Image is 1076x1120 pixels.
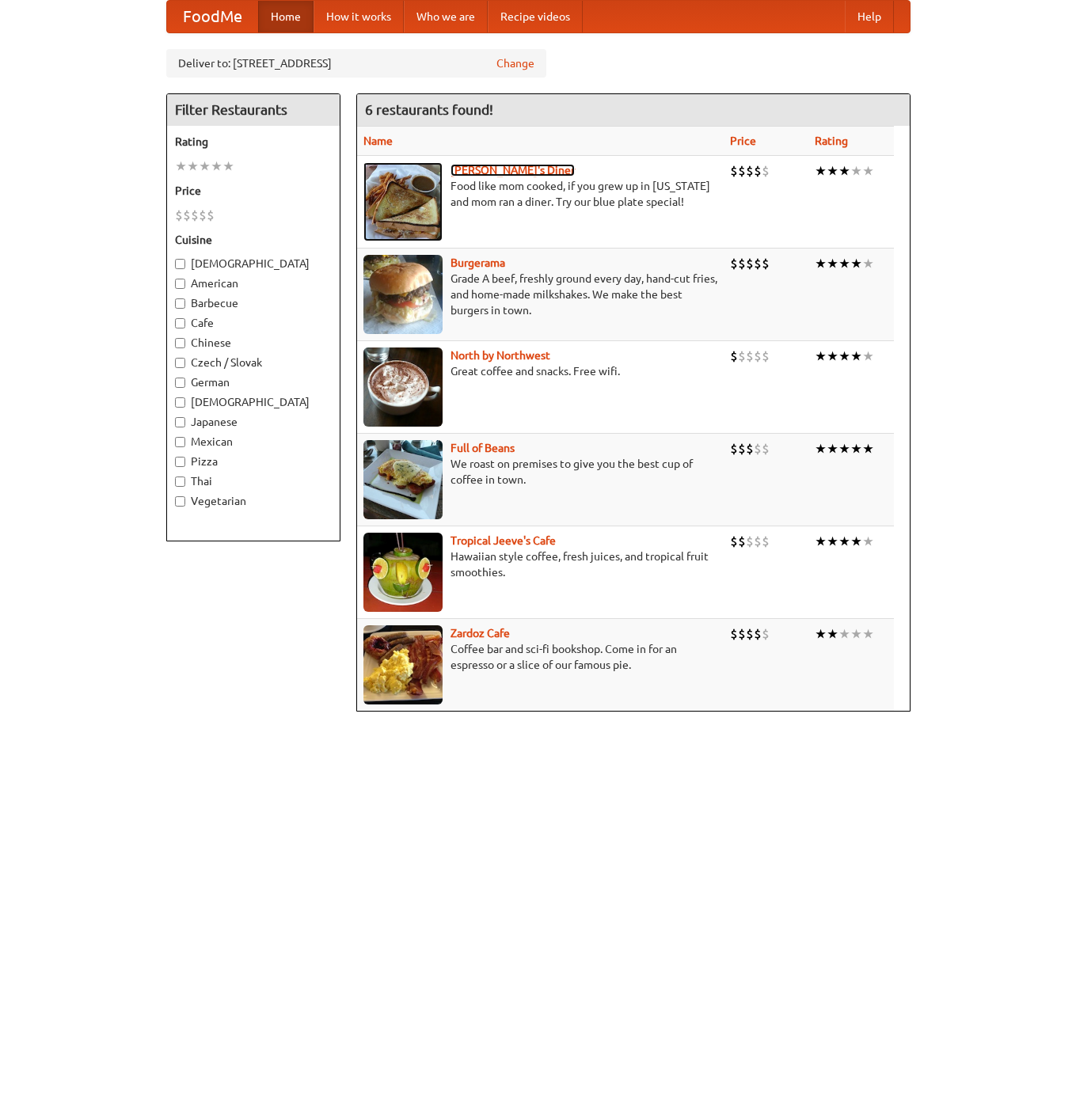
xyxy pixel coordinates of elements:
[730,347,738,365] li: $
[222,158,234,175] li: ★
[167,1,258,32] a: FoodMe
[451,534,556,547] a: Tropical Jeeve's Cafe
[738,440,746,457] li: $
[738,533,746,550] li: $
[738,625,746,643] li: $
[175,295,332,311] label: Barbecue
[815,625,827,643] li: ★
[451,349,550,362] a: North by Northwest
[815,347,827,365] li: ★
[199,158,211,175] li: ★
[451,256,505,269] b: Burgerama
[730,440,738,457] li: $
[838,625,850,643] li: ★
[850,625,862,643] li: ★
[175,158,187,175] li: ★
[746,625,754,643] li: $
[862,162,874,180] li: ★
[838,347,850,365] li: ★
[850,347,862,365] li: ★
[827,347,838,365] li: ★
[838,533,850,550] li: ★
[730,625,738,643] li: $
[738,162,746,180] li: $
[746,440,754,457] li: $
[363,135,393,147] a: Name
[175,355,332,370] label: Czech / Slovak
[815,135,848,147] a: Rating
[363,162,443,241] img: sallys.jpg
[815,440,827,457] li: ★
[175,397,185,408] input: [DEMOGRAPHIC_DATA]
[175,417,185,427] input: Japanese
[754,533,762,550] li: $
[175,338,185,348] input: Chinese
[314,1,404,32] a: How it works
[211,158,222,175] li: ★
[363,533,443,612] img: jeeves.jpg
[365,102,493,117] ng-pluralize: 6 restaurants found!
[175,493,332,509] label: Vegetarian
[175,318,185,328] input: Cafe
[762,162,770,180] li: $
[815,255,827,272] li: ★
[175,434,332,450] label: Mexican
[363,549,717,580] p: Hawaiian style coffee, fresh juices, and tropical fruit smoothies.
[746,255,754,272] li: $
[738,255,746,272] li: $
[862,255,874,272] li: ★
[838,162,850,180] li: ★
[827,533,838,550] li: ★
[815,533,827,550] li: ★
[746,347,754,365] li: $
[730,533,738,550] li: $
[862,347,874,365] li: ★
[199,207,207,224] li: $
[496,55,534,71] a: Change
[363,255,443,334] img: burgerama.jpg
[175,374,332,390] label: German
[730,255,738,272] li: $
[175,496,185,507] input: Vegetarian
[175,473,332,489] label: Thai
[754,440,762,457] li: $
[762,347,770,365] li: $
[862,625,874,643] li: ★
[827,625,838,643] li: ★
[762,533,770,550] li: $
[207,207,215,224] li: $
[363,440,443,519] img: beans.jpg
[862,440,874,457] li: ★
[175,232,332,248] h5: Cuisine
[363,456,717,488] p: We roast on premises to give you the best cup of coffee in town.
[827,162,838,180] li: ★
[404,1,488,32] a: Who we are
[166,49,546,78] div: Deliver to: [STREET_ADDRESS]
[754,625,762,643] li: $
[175,259,185,269] input: [DEMOGRAPHIC_DATA]
[183,207,191,224] li: $
[175,457,185,467] input: Pizza
[451,442,515,454] a: Full of Beans
[451,627,510,640] a: Zardoz Cafe
[167,94,340,126] h4: Filter Restaurants
[762,255,770,272] li: $
[746,533,754,550] li: $
[191,207,199,224] li: $
[363,347,443,427] img: north.jpg
[754,162,762,180] li: $
[838,440,850,457] li: ★
[815,162,827,180] li: ★
[451,164,575,177] a: [PERSON_NAME]'s Diner
[754,255,762,272] li: $
[175,134,332,150] h5: Rating
[363,363,717,379] p: Great coffee and snacks. Free wifi.
[175,298,185,309] input: Barbecue
[175,454,332,469] label: Pizza
[175,358,185,368] input: Czech / Slovak
[363,271,717,318] p: Grade A beef, freshly ground every day, hand-cut fries, and home-made milkshakes. We make the bes...
[738,347,746,365] li: $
